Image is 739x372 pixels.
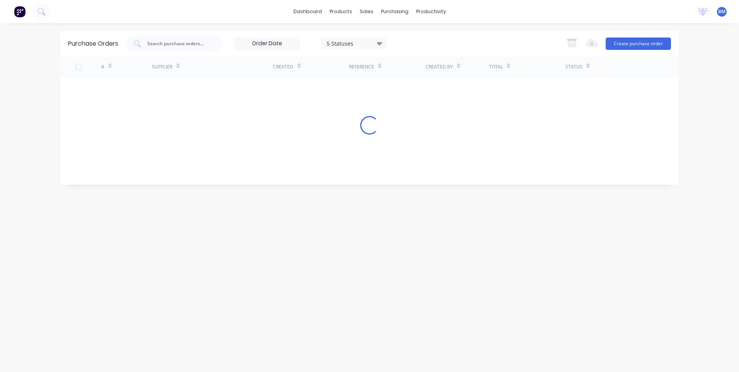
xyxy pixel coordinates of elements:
[326,6,356,17] div: products
[235,38,300,49] input: Order Date
[327,39,382,47] div: 5 Statuses
[289,6,326,17] a: dashboard
[489,63,503,70] div: Total
[68,39,118,48] div: Purchase Orders
[412,6,450,17] div: productivity
[152,63,172,70] div: Supplier
[565,63,582,70] div: Status
[101,63,104,70] div: #
[426,63,453,70] div: Created By
[146,40,211,48] input: Search purchase orders...
[349,63,374,70] div: Reference
[14,6,26,17] img: Factory
[356,6,377,17] div: sales
[718,8,725,15] span: BM
[606,38,671,50] button: Create purchase order
[377,6,412,17] div: purchasing
[273,63,293,70] div: Created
